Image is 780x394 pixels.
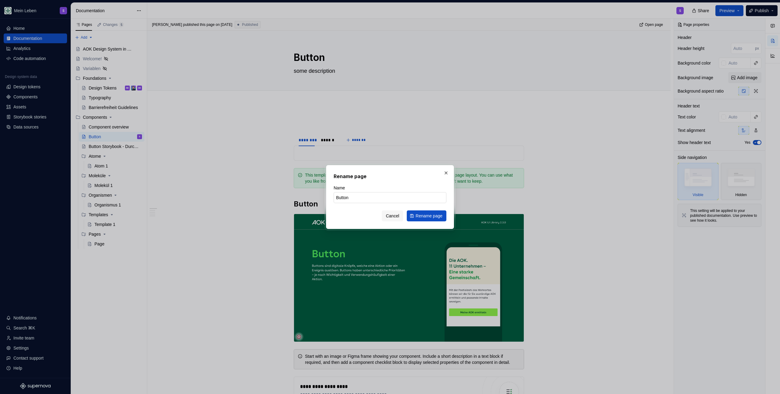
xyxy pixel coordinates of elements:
[334,173,446,180] h2: Rename page
[386,213,399,219] span: Cancel
[382,210,403,221] button: Cancel
[416,213,442,219] span: Rename page
[334,185,345,191] label: Name
[407,210,446,221] button: Rename page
